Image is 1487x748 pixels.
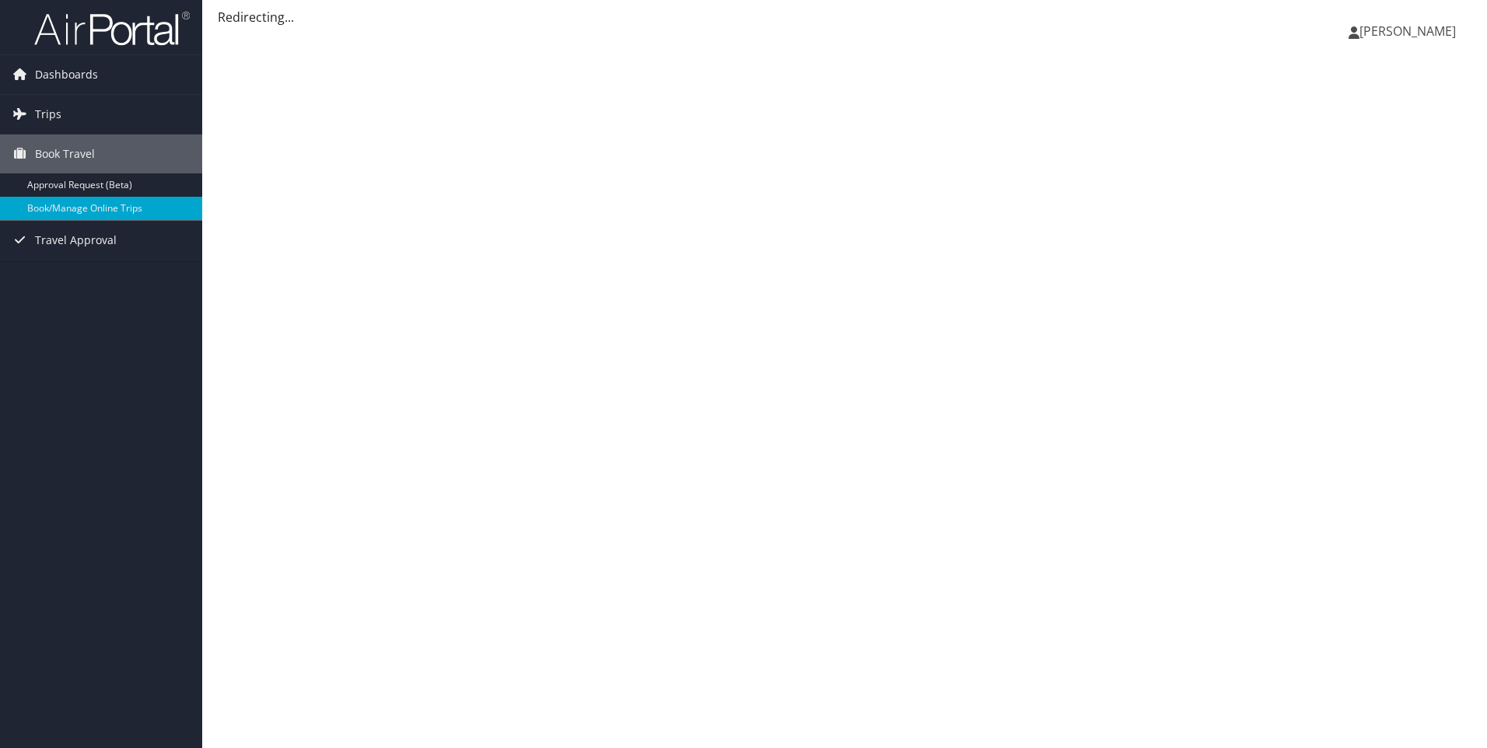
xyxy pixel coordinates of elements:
[35,95,61,134] span: Trips
[34,10,190,47] img: airportal-logo.png
[218,8,1471,26] div: Redirecting...
[1359,23,1456,40] span: [PERSON_NAME]
[35,221,117,260] span: Travel Approval
[35,135,95,173] span: Book Travel
[1349,8,1471,54] a: [PERSON_NAME]
[35,55,98,94] span: Dashboards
